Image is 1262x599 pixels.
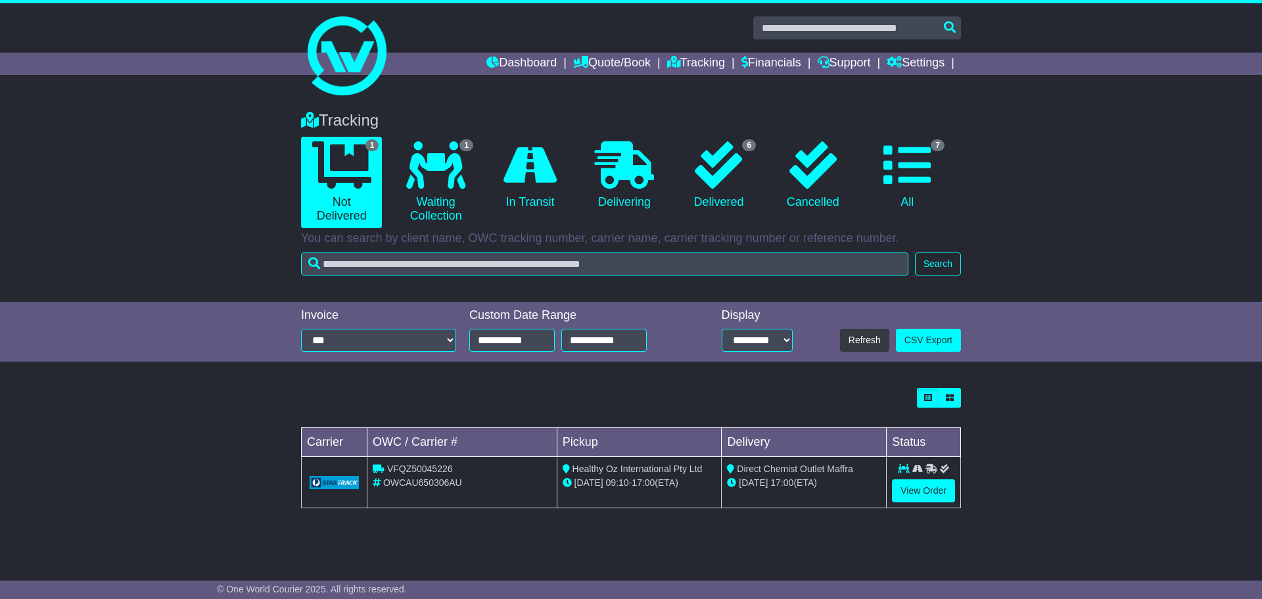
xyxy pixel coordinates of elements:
a: Cancelled [772,137,853,214]
span: [DATE] [574,477,603,488]
a: Support [818,53,871,75]
a: 1 Not Delivered [301,137,382,228]
td: Carrier [302,428,367,457]
span: 09:10 [606,477,629,488]
span: Direct Chemist Outlet Maffra [737,464,853,474]
div: Tracking [294,111,968,130]
button: Search [915,252,961,276]
a: In Transit [490,137,571,214]
span: 1 [459,139,473,151]
a: 1 Waiting Collection [395,137,476,228]
a: 7 All [867,137,948,214]
span: © One World Courier 2025. All rights reserved. [217,584,407,594]
span: 7 [931,139,945,151]
span: OWCAU650306AU [383,477,462,488]
button: Refresh [840,329,889,352]
div: Invoice [301,308,456,323]
a: Tracking [667,53,725,75]
a: Quote/Book [573,53,651,75]
span: 17:00 [770,477,793,488]
div: Display [722,308,793,323]
td: Pickup [557,428,722,457]
a: Dashboard [486,53,557,75]
td: Delivery [722,428,887,457]
img: GetCarrierServiceLogo [310,476,359,489]
span: Healthy Oz International Pty Ltd [573,464,703,474]
p: You can search by client name, OWC tracking number, carrier name, carrier tracking number or refe... [301,231,961,246]
span: 17:00 [632,477,655,488]
div: Custom Date Range [469,308,680,323]
div: (ETA) [727,476,881,490]
td: OWC / Carrier # [367,428,557,457]
a: Delivering [584,137,665,214]
a: 6 Delivered [678,137,759,214]
span: VFQZ50045226 [387,464,453,474]
span: [DATE] [739,477,768,488]
div: - (ETA) [563,476,716,490]
span: 6 [742,139,756,151]
a: Financials [741,53,801,75]
a: Settings [887,53,945,75]
span: 1 [365,139,379,151]
a: CSV Export [896,329,961,352]
td: Status [887,428,961,457]
a: View Order [892,479,955,502]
